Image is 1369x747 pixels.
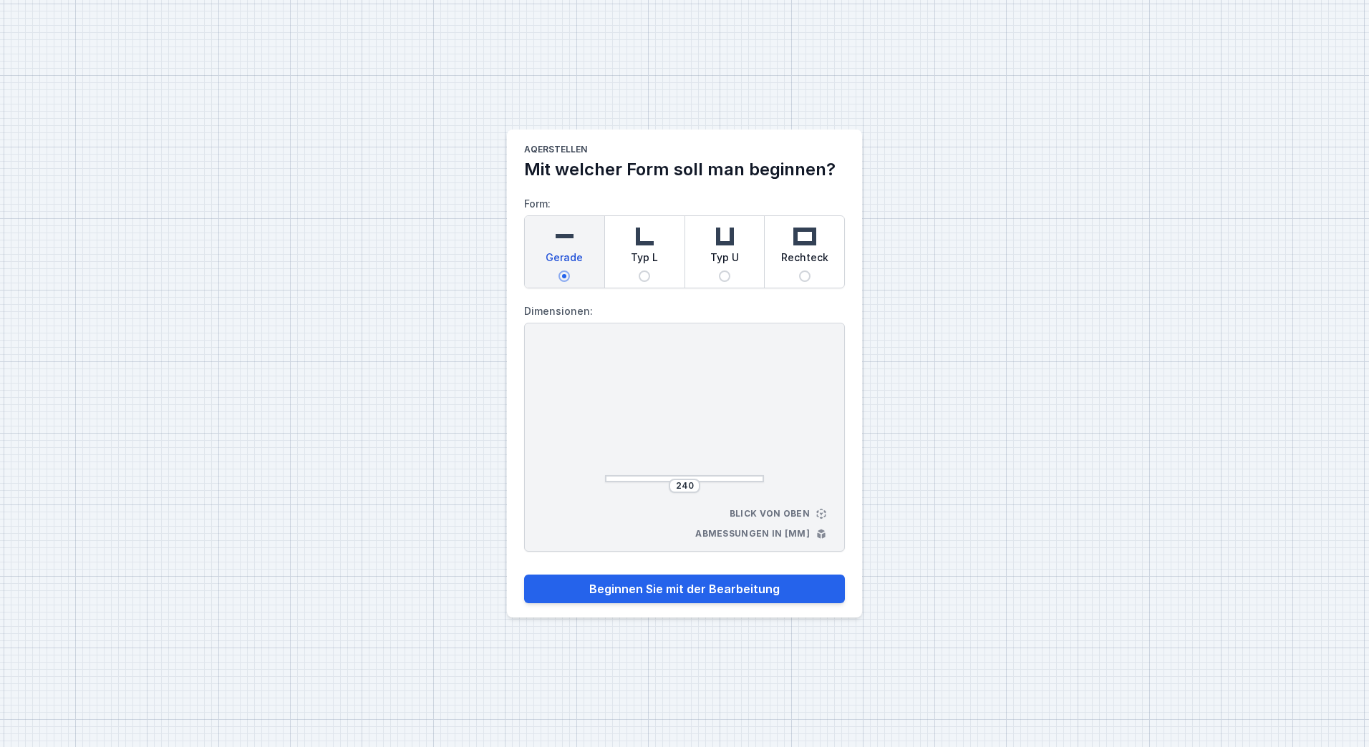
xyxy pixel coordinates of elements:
[630,222,659,250] img: l-shaped.svg
[558,270,570,282] input: Gerade
[524,158,845,181] h2: Mit welcher Form soll man beginnen?
[719,270,730,282] input: Typ U
[799,270,811,282] input: Rechteck
[673,480,696,492] input: Dimension [mm]
[710,222,739,250] img: u-shaped.svg
[550,222,579,250] img: straight.svg
[546,250,583,270] span: Gerade
[524,144,845,158] h1: AQerstellen
[710,250,739,270] span: Typ U
[524,197,551,210] font: Form:
[790,222,819,250] img: rectangle.svg
[639,270,650,282] input: Typ L
[631,250,658,270] span: Typ L
[524,575,845,603] button: Beginnen Sie mit der Bearbeitung
[781,250,828,270] span: Rechteck
[524,300,845,323] label: Dimensionen:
